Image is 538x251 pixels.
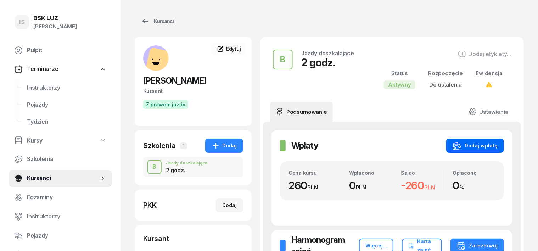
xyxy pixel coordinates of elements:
[288,179,340,192] div: 260
[143,87,243,96] div: Kursant
[143,76,206,86] span: [PERSON_NAME]
[141,17,174,26] div: Kursanci
[143,100,188,109] button: Z prawem jazdy
[463,102,514,122] a: Ustawienia
[424,184,435,191] small: PLN
[384,69,415,78] div: Status
[384,80,415,89] div: Aktywny
[301,50,354,56] div: Jazdy doszkalające
[216,198,243,212] button: Dodaj
[27,212,106,221] span: Instruktorzy
[147,160,162,174] button: B
[166,167,208,173] div: 2 godz.
[349,179,392,192] div: 0
[222,201,237,210] div: Dodaj
[430,81,462,88] span: Do ustalenia
[27,65,58,74] span: Terminarze
[457,241,498,250] div: Zarezerwuj
[9,42,112,59] a: Pulpit
[401,179,444,192] div: -260
[459,184,464,191] small: %
[476,69,503,78] div: Ewidencja
[9,227,112,244] a: Pojazdy
[365,241,387,250] div: Więcej...
[446,139,504,153] button: Dodaj wpłatę
[143,141,176,151] div: Szkolenia
[27,193,106,202] span: Egzaminy
[9,170,112,187] a: Kursanci
[9,151,112,168] a: Szkolenia
[212,141,237,150] div: Dodaj
[27,46,106,55] span: Pulpit
[143,200,157,210] div: PKK
[270,102,333,122] a: Podsumowanie
[143,234,243,244] div: Kursant
[212,43,246,55] a: Edytuj
[33,22,77,31] div: [PERSON_NAME]
[27,83,106,93] span: Instruktorzy
[428,69,463,78] div: Rozpoczęcie
[143,157,243,177] button: BJazdy doszkalające2 godz.
[9,133,112,149] a: Kursy
[308,184,318,191] small: PLN
[453,141,498,150] div: Dodaj wpłatę
[273,50,293,69] button: B
[9,61,112,77] a: Terminarze
[9,208,112,225] a: Instruktorzy
[21,96,112,113] a: Pojazdy
[33,15,77,21] div: BSK LUZ
[278,52,288,67] div: B
[150,161,159,173] div: B
[27,117,106,127] span: Tydzień
[21,113,112,130] a: Tydzień
[27,174,99,183] span: Kursanci
[27,155,106,164] span: Szkolenia
[453,170,495,176] div: Opłacono
[135,14,180,28] a: Kursanci
[19,19,25,25] span: IS
[226,46,241,52] span: Edytuj
[9,189,112,206] a: Egzaminy
[166,161,208,165] div: Jazdy doszkalające
[205,139,243,153] button: Dodaj
[401,170,444,176] div: Saldo
[356,184,366,191] small: PLN
[291,140,318,151] h2: Wpłaty
[349,170,392,176] div: Wpłacono
[180,142,187,149] span: 1
[458,50,511,58] button: Dodaj etykiety...
[453,179,495,192] div: 0
[27,100,106,110] span: Pojazdy
[288,170,340,176] div: Cena kursu
[301,56,354,69] div: 2 godz.
[21,79,112,96] a: Instruktorzy
[27,136,43,145] span: Kursy
[27,231,106,240] span: Pojazdy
